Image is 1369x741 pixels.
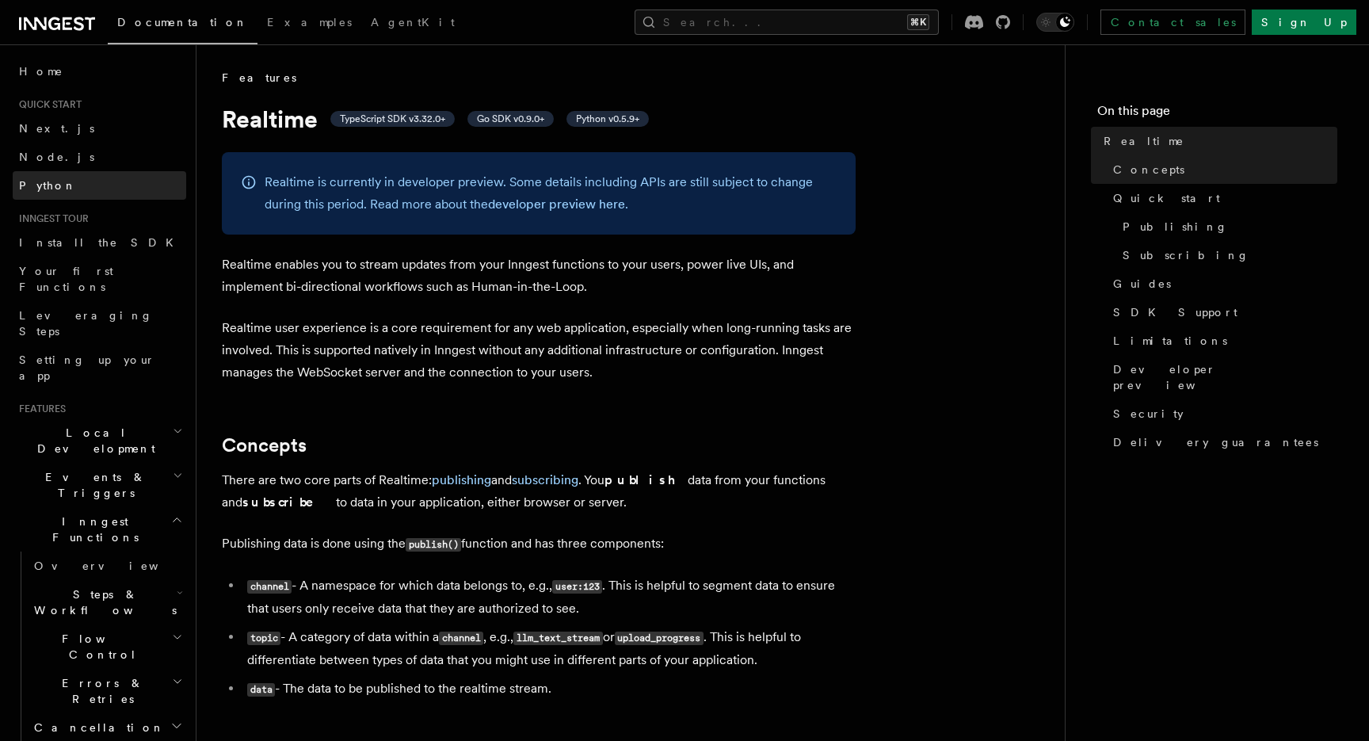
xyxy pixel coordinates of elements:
[512,472,578,487] a: subscribing
[1107,327,1337,355] a: Limitations
[1107,399,1337,428] a: Security
[1113,406,1184,422] span: Security
[1113,304,1237,320] span: SDK Support
[28,625,186,669] button: Flow Control
[13,463,186,507] button: Events & Triggers
[28,552,186,580] a: Overview
[1097,127,1337,155] a: Realtime
[242,678,856,701] li: - The data to be published to the realtime stream.
[552,580,602,594] code: user:123
[1113,276,1171,292] span: Guides
[1116,241,1337,269] a: Subscribing
[19,309,153,338] span: Leveraging Steps
[1107,269,1337,298] a: Guides
[222,434,307,456] a: Concepts
[13,257,186,301] a: Your first Functions
[247,683,275,697] code: data
[1116,212,1337,241] a: Publishing
[222,317,856,384] p: Realtime user experience is a core requirement for any web application, especially when long-runn...
[242,626,856,671] li: - A category of data within a , e.g., or . This is helpful to differentiate between types of data...
[28,631,172,663] span: Flow Control
[247,580,292,594] code: channel
[13,301,186,346] a: Leveraging Steps
[13,114,186,143] a: Next.js
[242,495,336,510] strong: subscribe
[19,122,94,135] span: Next.js
[488,197,625,212] a: developer preview here
[117,16,248,29] span: Documentation
[222,469,856,514] p: There are two core parts of Realtime: and . You data from your functions and to data in your appl...
[28,675,172,707] span: Errors & Retries
[1113,190,1220,206] span: Quick start
[222,533,856,556] p: Publishing data is done using the function and has three components:
[19,151,94,163] span: Node.js
[19,353,155,382] span: Setting up your app
[1113,333,1227,349] span: Limitations
[108,5,257,44] a: Documentation
[222,105,856,133] h1: Realtime
[1107,184,1337,212] a: Quick start
[13,98,82,111] span: Quick start
[907,14,929,30] kbd: ⌘K
[1100,10,1245,35] a: Contact sales
[1252,10,1356,35] a: Sign Up
[432,472,491,487] a: publishing
[28,586,177,618] span: Steps & Workflows
[1097,101,1337,127] h4: On this page
[13,212,89,225] span: Inngest tour
[13,143,186,171] a: Node.js
[1104,133,1184,149] span: Realtime
[1123,219,1228,235] span: Publishing
[242,575,856,620] li: - A namespace for which data belongs to, e.g., . This is helpful to segment data to ensure that u...
[1113,361,1337,393] span: Developer preview
[1113,434,1318,450] span: Delivery guarantees
[13,418,186,463] button: Local Development
[1123,247,1249,263] span: Subscribing
[267,16,352,29] span: Examples
[13,171,186,200] a: Python
[361,5,464,43] a: AgentKit
[28,720,165,735] span: Cancellation
[19,179,77,192] span: Python
[340,113,445,125] span: TypeScript SDK v3.32.0+
[19,265,113,293] span: Your first Functions
[406,538,461,552] code: publish()
[13,346,186,390] a: Setting up your app
[615,632,704,645] code: upload_progress
[1107,155,1337,184] a: Concepts
[1107,298,1337,327] a: SDK Support
[13,507,186,552] button: Inngest Functions
[439,632,483,645] code: channel
[371,16,455,29] span: AgentKit
[13,514,171,545] span: Inngest Functions
[28,580,186,625] button: Steps & Workflows
[265,171,837,216] p: Realtime is currently in developer preview. Some details including APIs are still subject to chan...
[576,113,639,125] span: Python v0.5.9+
[1113,162,1184,178] span: Concepts
[477,113,544,125] span: Go SDK v0.9.0+
[513,632,602,645] code: llm_text_stream
[13,425,173,456] span: Local Development
[1107,428,1337,456] a: Delivery guarantees
[247,632,280,645] code: topic
[604,472,688,487] strong: publish
[635,10,939,35] button: Search...⌘K
[13,403,66,415] span: Features
[1107,355,1337,399] a: Developer preview
[28,669,186,713] button: Errors & Retries
[13,57,186,86] a: Home
[13,469,173,501] span: Events & Triggers
[257,5,361,43] a: Examples
[13,228,186,257] a: Install the SDK
[222,254,856,298] p: Realtime enables you to stream updates from your Inngest functions to your users, power live UIs,...
[34,560,197,572] span: Overview
[1036,13,1074,32] button: Toggle dark mode
[222,70,296,86] span: Features
[19,236,183,249] span: Install the SDK
[19,63,63,79] span: Home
